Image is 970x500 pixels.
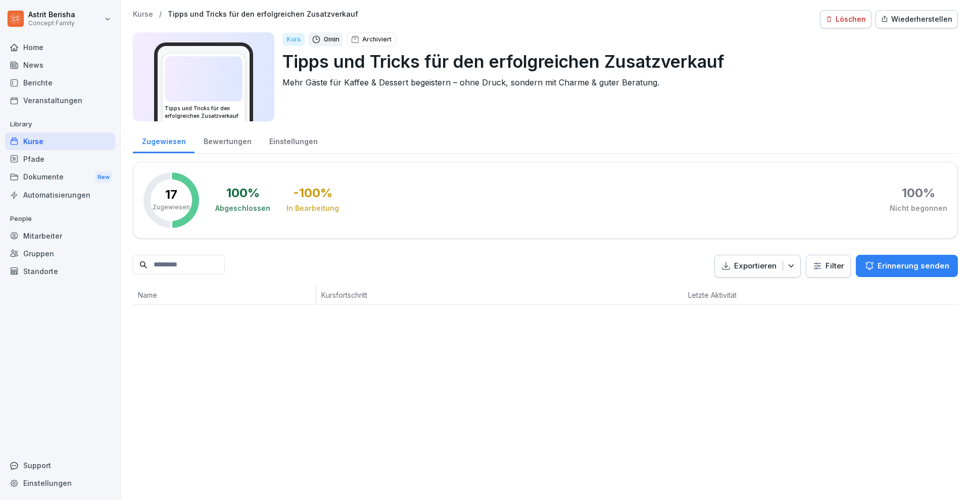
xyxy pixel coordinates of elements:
a: Einstellungen [260,127,326,153]
a: Kurse [133,10,153,19]
a: Home [5,38,115,56]
button: Erinnerung senden [856,255,958,277]
p: Kursfortschritt [321,290,541,300]
p: Exportieren [734,260,777,272]
button: Exportieren [714,255,801,278]
p: People [5,211,115,227]
div: Filter [812,261,844,271]
p: Letzte Aktivität [688,290,793,300]
a: Bewertungen [195,127,260,153]
a: Zugewiesen [133,127,195,153]
a: Gruppen [5,245,115,262]
p: Concept Family [28,20,75,27]
p: 17 [165,189,177,201]
div: New [95,171,112,183]
a: Einstellungen [5,474,115,492]
p: Tipps und Tricks für den erfolgreichen Zusatzverkauf [282,49,950,74]
div: -100 % [293,187,332,199]
p: Library [5,116,115,132]
div: Kurs [282,33,305,46]
div: Abgeschlossen [215,203,270,213]
a: Tipps und Tricks für den erfolgreichen Zusatzverkauf [168,10,358,19]
a: Kurse [5,132,115,150]
div: In Bearbeitung [286,203,339,213]
div: 100 % [226,187,260,199]
a: Berichte [5,74,115,92]
a: News [5,56,115,74]
p: Archiviert [362,35,392,44]
div: Nicht begonnen [890,203,947,213]
p: Astrit Berisha [28,11,75,19]
div: Löschen [826,14,866,25]
button: Filter [806,255,850,277]
p: 0 min [324,34,339,44]
div: Support [5,457,115,474]
h3: Tipps und Tricks für den erfolgreichen Zusatzverkauf [165,105,243,120]
a: DokumenteNew [5,168,115,187]
a: Pfade [5,150,115,168]
p: Name [138,290,311,300]
p: Mehr Gäste für Kaffee & Dessert begeistern – ohne Druck, sondern mit Charme & guter Beratung. [282,76,950,88]
div: Wiederherstellen [881,14,952,25]
a: Mitarbeiter [5,227,115,245]
button: Löschen [820,10,871,28]
p: Erinnerung senden [878,260,949,271]
div: 100 % [902,187,935,199]
p: / [159,10,162,19]
a: Standorte [5,262,115,280]
a: Veranstaltungen [5,92,115,109]
button: Wiederherstellen [876,10,958,28]
div: Dokumente [5,168,115,187]
p: Zugewiesen [153,203,190,212]
a: Automatisierungen [5,186,115,204]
